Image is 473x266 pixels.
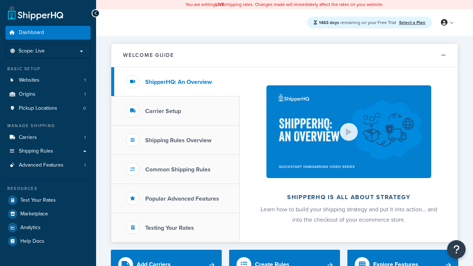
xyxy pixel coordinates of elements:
[6,66,91,72] div: Basic Setup
[6,131,91,144] a: Carriers1
[319,19,397,26] span: remaining on your Free Trial
[20,211,48,217] span: Marketplace
[6,194,91,207] a: Test Your Rates
[19,77,40,83] span: Websites
[145,79,212,85] h3: ShipperHQ: An Overview
[123,52,174,58] h2: Welcome Guide
[6,158,91,172] li: Advanced Features
[19,134,37,141] span: Carriers
[6,221,91,234] a: Analytics
[6,26,91,40] a: Dashboard
[19,105,57,112] span: Pickup Locations
[447,240,466,259] button: Open Resource Center
[6,131,91,144] li: Carriers
[20,225,41,231] span: Analytics
[20,197,56,204] span: Test Your Rates
[145,137,211,144] h3: Shipping Rules Overview
[145,108,181,115] h3: Carrier Setup
[19,162,64,168] span: Advanced Features
[6,74,91,87] li: Websites
[6,123,91,129] div: Manage Shipping
[19,30,44,36] span: Dashboard
[6,185,91,192] div: Resources
[20,238,44,245] span: Help Docs
[6,158,91,172] a: Advanced Features1
[18,48,45,54] span: Scope: Live
[145,225,194,231] h3: Testing Your Rates
[111,44,458,67] button: Welcome Guide
[6,144,91,158] a: Shipping Rules
[399,19,425,26] a: Select a Plan
[6,207,91,221] a: Marketplace
[259,194,438,201] h2: ShipperHQ is all about strategy
[83,105,86,112] span: 0
[261,205,437,224] span: Learn how to build your shipping strategy and put it into action… and into the checkout of your e...
[145,166,211,173] h3: Common Shipping Rules
[145,195,219,202] h3: Popular Advanced Features
[215,1,224,8] b: LIVE
[319,19,339,26] strong: 1463 days
[6,88,91,101] a: Origins1
[84,134,86,141] span: 1
[6,102,91,115] a: Pickup Locations0
[6,88,91,101] li: Origins
[84,91,86,98] span: 1
[19,91,35,98] span: Origins
[6,235,91,248] a: Help Docs
[6,102,91,115] li: Pickup Locations
[6,74,91,87] a: Websites1
[84,77,86,83] span: 1
[84,162,86,168] span: 1
[19,148,53,154] span: Shipping Rules
[266,85,431,178] img: ShipperHQ is all about strategy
